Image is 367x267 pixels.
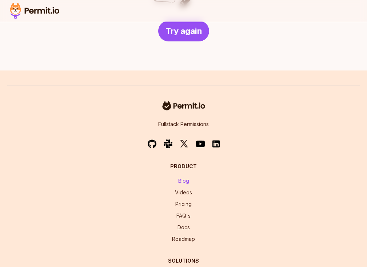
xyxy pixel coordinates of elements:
[164,139,172,149] img: slack
[196,139,205,148] img: youtube
[180,139,188,148] img: twitter
[175,189,192,195] a: Videos
[212,140,220,148] img: linkedin
[172,236,195,242] a: Roadmap
[176,213,191,219] a: FAQ's
[177,224,190,230] a: Docs
[158,21,209,41] button: Try again
[178,178,189,184] a: Blog
[148,139,156,149] img: github
[158,121,209,128] p: Fullstack Permissions
[157,257,210,264] h3: Solutions
[175,201,192,207] a: Pricing
[157,163,210,170] h3: Product
[7,1,62,20] img: Permit logo
[160,100,207,112] img: logo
